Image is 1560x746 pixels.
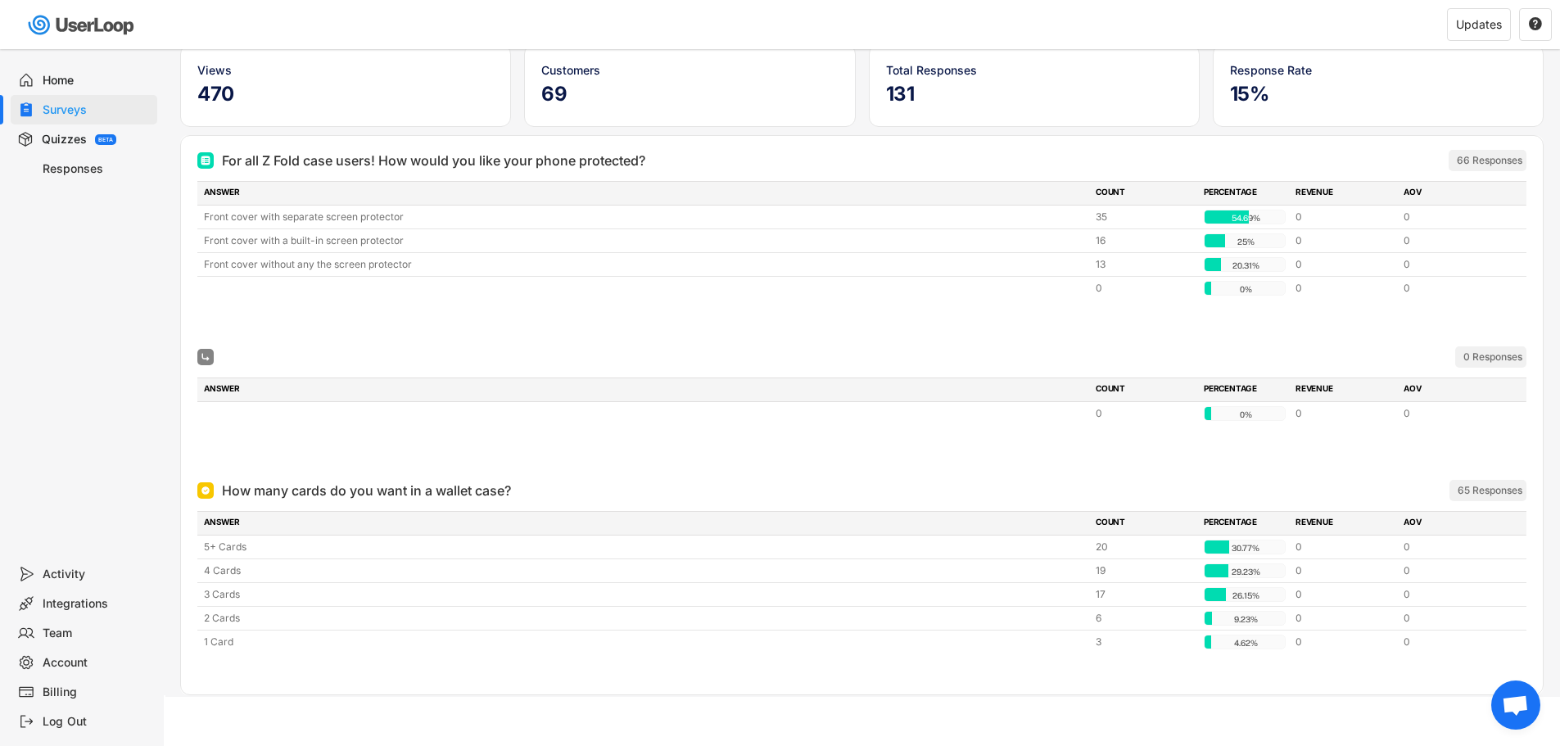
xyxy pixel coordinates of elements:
[1208,588,1283,603] div: 26.15%
[1404,540,1502,554] div: 0
[1096,406,1194,421] div: 0
[1404,406,1502,421] div: 0
[1208,540,1283,555] div: 30.77%
[98,137,113,142] div: BETA
[1404,611,1502,626] div: 0
[1295,587,1394,602] div: 0
[1208,635,1283,650] div: 4.62%
[1208,564,1283,579] div: 29.23%
[1404,257,1502,272] div: 0
[1529,16,1542,31] text: 
[1096,611,1194,626] div: 6
[1096,516,1194,531] div: COUNT
[1458,484,1522,497] div: 65 Responses
[204,635,1086,649] div: 1 Card
[1404,382,1502,397] div: AOV
[43,73,151,88] div: Home
[43,714,151,730] div: Log Out
[1404,186,1502,201] div: AOV
[204,382,1086,397] div: ANSWER
[201,352,210,362] img: Multi Select
[1208,234,1283,249] div: 25%
[1096,635,1194,649] div: 3
[541,82,838,106] h5: 69
[1096,210,1194,224] div: 35
[1204,382,1286,397] div: PERCENTAGE
[1295,563,1394,578] div: 0
[1295,210,1394,224] div: 0
[1295,186,1394,201] div: REVENUE
[197,82,494,106] h5: 470
[1295,516,1394,531] div: REVENUE
[1096,540,1194,554] div: 20
[1096,563,1194,578] div: 19
[43,655,151,671] div: Account
[25,8,140,42] img: userloop-logo-01.svg
[1404,281,1502,296] div: 0
[43,685,151,700] div: Billing
[1404,210,1502,224] div: 0
[1208,258,1283,273] div: 20.31%
[1208,282,1283,296] div: 0%
[886,82,1182,106] h5: 131
[1457,154,1522,167] div: 66 Responses
[1404,563,1502,578] div: 0
[1491,680,1540,730] div: Open chat
[1404,635,1502,649] div: 0
[204,186,1086,201] div: ANSWER
[222,151,645,170] div: For all Z Fold case users! How would you like your phone protected?
[43,102,151,118] div: Surveys
[1295,257,1394,272] div: 0
[222,481,511,500] div: How many cards do you want in a wallet case?
[1295,233,1394,248] div: 0
[1096,257,1194,272] div: 13
[43,626,151,641] div: Team
[43,596,151,612] div: Integrations
[204,257,1086,272] div: Front cover without any the screen protector
[1456,19,1502,30] div: Updates
[541,61,838,79] div: Customers
[1295,635,1394,649] div: 0
[204,233,1086,248] div: Front cover with a built-in screen protector
[204,611,1086,626] div: 2 Cards
[1208,210,1283,225] div: 54.69%
[201,486,210,495] img: Single Select
[197,61,494,79] div: Views
[204,540,1086,554] div: 5+ Cards
[1404,233,1502,248] div: 0
[1528,17,1543,32] button: 
[1404,587,1502,602] div: 0
[1295,540,1394,554] div: 0
[43,567,151,582] div: Activity
[1096,186,1194,201] div: COUNT
[1230,82,1526,106] h5: 15%
[1230,61,1526,79] div: Response Rate
[1463,350,1522,364] div: 0 Responses
[204,516,1086,531] div: ANSWER
[204,587,1086,602] div: 3 Cards
[1204,186,1286,201] div: PERCENTAGE
[1096,233,1194,248] div: 16
[1204,516,1286,531] div: PERCENTAGE
[1295,406,1394,421] div: 0
[1295,382,1394,397] div: REVENUE
[1295,611,1394,626] div: 0
[1295,281,1394,296] div: 0
[1096,281,1194,296] div: 0
[1404,516,1502,531] div: AOV
[42,132,87,147] div: Quizzes
[1208,612,1283,626] div: 9.23%
[204,563,1086,578] div: 4 Cards
[1096,382,1194,397] div: COUNT
[1208,407,1283,422] div: 0%
[1096,587,1194,602] div: 17
[886,61,1182,79] div: Total Responses
[204,210,1086,224] div: Front cover with separate screen protector
[43,161,151,177] div: Responses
